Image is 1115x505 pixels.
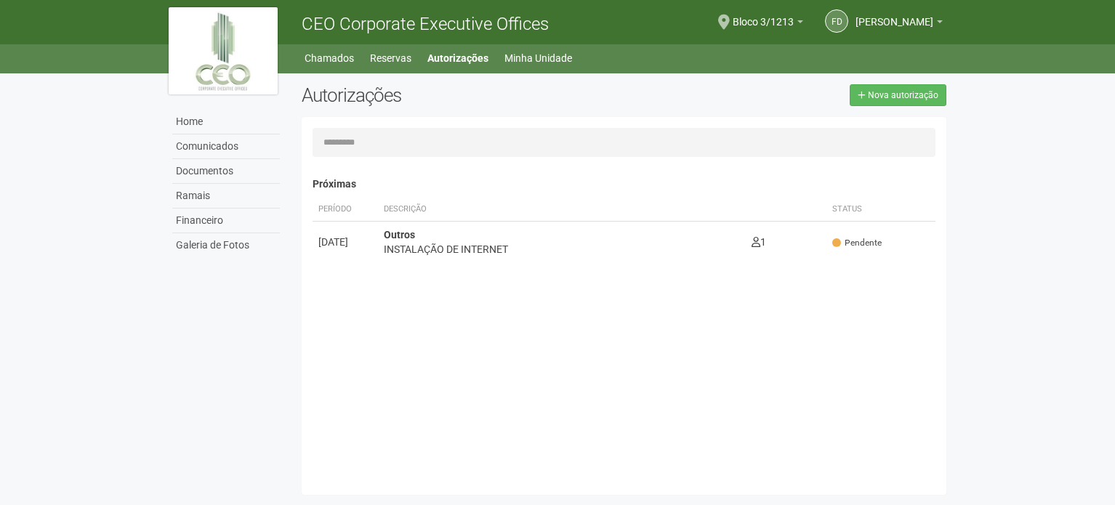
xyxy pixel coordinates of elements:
span: Bloco 3/1213 [733,2,794,28]
a: Galeria de Fotos [172,233,280,257]
a: Minha Unidade [504,48,572,68]
a: Home [172,110,280,134]
span: Nova autorização [868,90,938,100]
th: Status [826,198,935,222]
a: Comunicados [172,134,280,159]
a: FD [825,9,848,33]
img: logo.jpg [169,7,278,94]
a: Autorizações [427,48,488,68]
strong: Outros [384,229,415,241]
a: Nova autorização [850,84,946,106]
span: FREDERICO DE SERPA PINTO LOPES GUIMARÃES [856,2,933,28]
a: Chamados [305,48,354,68]
div: INSTALAÇÃO DE INTERNET [384,242,740,256]
a: [PERSON_NAME] [856,18,943,30]
h2: Autorizações [302,84,613,106]
a: Financeiro [172,209,280,233]
span: Pendente [832,237,882,249]
span: 1 [752,236,766,248]
a: Reservas [370,48,411,68]
a: Ramais [172,184,280,209]
th: Período [313,198,378,222]
a: Documentos [172,159,280,184]
th: Descrição [378,198,746,222]
div: [DATE] [318,235,372,249]
span: CEO Corporate Executive Offices [302,14,549,34]
h4: Próximas [313,179,935,190]
a: Bloco 3/1213 [733,18,803,30]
